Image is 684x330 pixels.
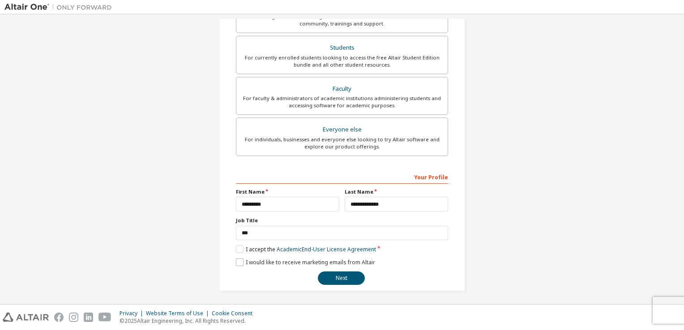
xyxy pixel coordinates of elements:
img: Altair One [4,3,116,12]
div: For currently enrolled students looking to access the free Altair Student Edition bundle and all ... [242,54,442,68]
div: Your Profile [236,169,448,184]
a: Academic End-User License Agreement [277,245,376,253]
img: facebook.svg [54,313,64,322]
label: Last Name [345,188,448,195]
div: Website Terms of Use [146,310,212,317]
img: linkedin.svg [84,313,93,322]
button: Next [318,271,365,285]
label: I accept the [236,245,376,253]
label: First Name [236,188,339,195]
p: © 2025 Altair Engineering, Inc. All Rights Reserved. [120,317,258,325]
div: Faculty [242,83,442,95]
div: Privacy [120,310,146,317]
div: For faculty & administrators of academic institutions administering students and accessing softwa... [242,95,442,109]
div: For individuals, businesses and everyone else looking to try Altair software and explore our prod... [242,136,442,150]
img: altair_logo.svg [3,313,49,322]
img: instagram.svg [69,313,78,322]
div: Students [242,42,442,54]
label: Job Title [236,217,448,224]
img: youtube.svg [98,313,111,322]
div: Cookie Consent [212,310,258,317]
label: I would like to receive marketing emails from Altair [236,258,375,266]
div: For existing customers looking to access software downloads, HPC resources, community, trainings ... [242,13,442,27]
div: Everyone else [242,123,442,136]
